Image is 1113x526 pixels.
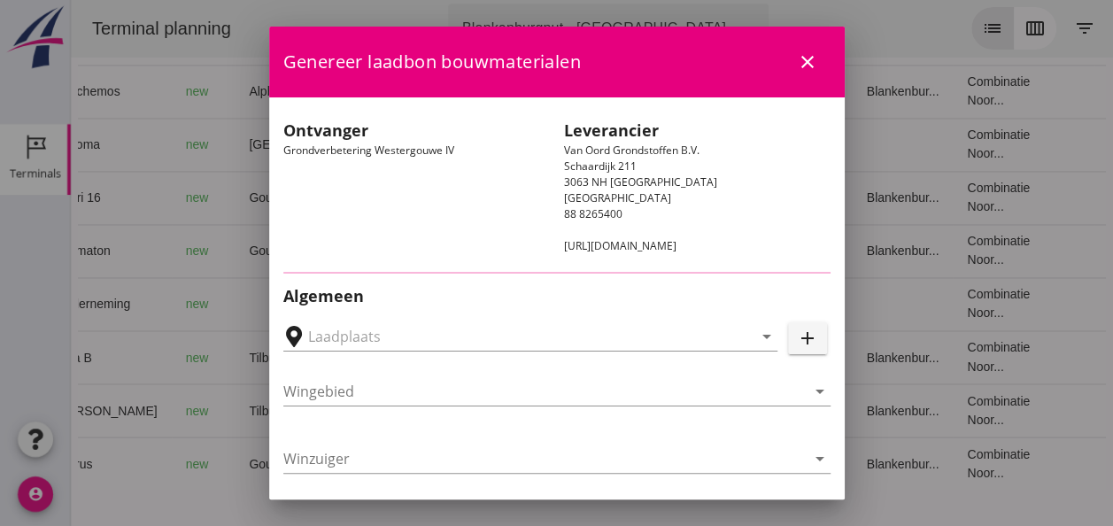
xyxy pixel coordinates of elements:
[557,112,838,261] div: Van Oord Grondstoffen B.V. Schaardijk 211 3063 NH [GEOGRAPHIC_DATA] [GEOGRAPHIC_DATA] 88 8265400 ...
[101,171,165,224] td: new
[882,437,992,490] td: Combinatie Noor...
[647,383,782,437] td: 18
[178,401,327,420] div: Tilburg
[647,171,782,224] td: 18
[647,118,782,171] td: 18
[666,18,687,39] i: arrow_drop_down
[954,18,975,39] i: calendar_view_week
[882,277,992,330] td: Combinatie Noor...
[222,191,235,204] i: directions_boat
[276,112,557,261] div: Grondverbetering Westergouwe IV
[178,189,327,207] div: Gouda
[882,330,992,383] td: Combinatie Noor...
[391,18,655,39] div: Blankenburgput - [GEOGRAPHIC_DATA]
[407,140,421,151] small: m3
[782,224,883,277] td: Blankenbur...
[178,135,327,154] div: [GEOGRAPHIC_DATA]
[101,224,165,277] td: new
[101,118,165,171] td: new
[797,51,818,73] i: close
[373,277,470,330] td: 1231
[809,381,831,402] i: arrow_drop_down
[407,352,421,363] small: m3
[558,277,647,330] td: Ontzilt oph.zan...
[882,65,992,118] td: Combinatie Noor...
[283,119,550,143] h2: Ontvanger
[797,328,818,349] i: add
[223,404,236,416] i: directions_boat
[558,383,647,437] td: Filling sand
[373,224,470,277] td: 672
[373,65,470,118] td: 387
[882,171,992,224] td: Combinatie Noor...
[373,383,470,437] td: 396
[178,82,327,101] div: Alphen aan den Rijn
[809,448,831,469] i: arrow_drop_down
[558,65,647,118] td: Filling sand
[407,87,421,97] small: m3
[101,437,165,490] td: new
[407,406,421,416] small: m3
[373,118,470,171] td: 994
[101,277,165,330] td: new
[782,330,883,383] td: Blankenbur...
[558,224,647,277] td: Ontzilt oph.zan...
[782,437,883,490] td: Blankenbur...
[297,85,309,97] i: directions_boat
[178,348,327,367] div: Tilburg
[647,330,782,383] td: 18
[647,437,782,490] td: 18
[558,330,647,383] td: Filling sand
[314,138,327,151] i: directions_boat
[882,118,992,171] td: Combinatie Noor...
[647,65,782,118] td: 18
[178,454,327,473] div: Gouda
[283,377,806,406] input: Wingebied
[407,459,421,469] small: m3
[178,242,327,260] div: Gouda
[407,246,421,257] small: m3
[756,326,777,347] i: arrow_drop_down
[222,457,235,469] i: directions_boat
[882,383,992,437] td: Combinatie Noor...
[223,351,236,363] i: directions_boat
[782,65,883,118] td: Blankenbur...
[558,118,647,171] td: Filling sand
[558,437,647,490] td: Ontzilt oph.zan...
[647,277,782,330] td: 18
[882,224,992,277] td: Combinatie Noor...
[308,322,728,351] input: Laadplaats
[283,284,831,308] h2: Algemeen
[373,171,470,224] td: 1298
[414,193,429,204] small: m3
[222,244,235,257] i: directions_boat
[1003,18,1024,39] i: filter_list
[7,16,174,41] div: Terminal planning
[373,330,470,383] td: 541
[647,224,782,277] td: 18
[564,119,831,143] h2: Leverancier
[101,65,165,118] td: new
[782,171,883,224] td: Blankenbur...
[283,445,806,473] input: Winzuiger
[101,330,165,383] td: new
[911,18,932,39] i: list
[101,383,165,437] td: new
[269,27,845,97] div: Genereer laadbon bouwmaterialen
[782,383,883,437] td: Blankenbur...
[414,299,429,310] small: m3
[558,171,647,224] td: Ontzilt oph.zan...
[373,437,470,490] td: 999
